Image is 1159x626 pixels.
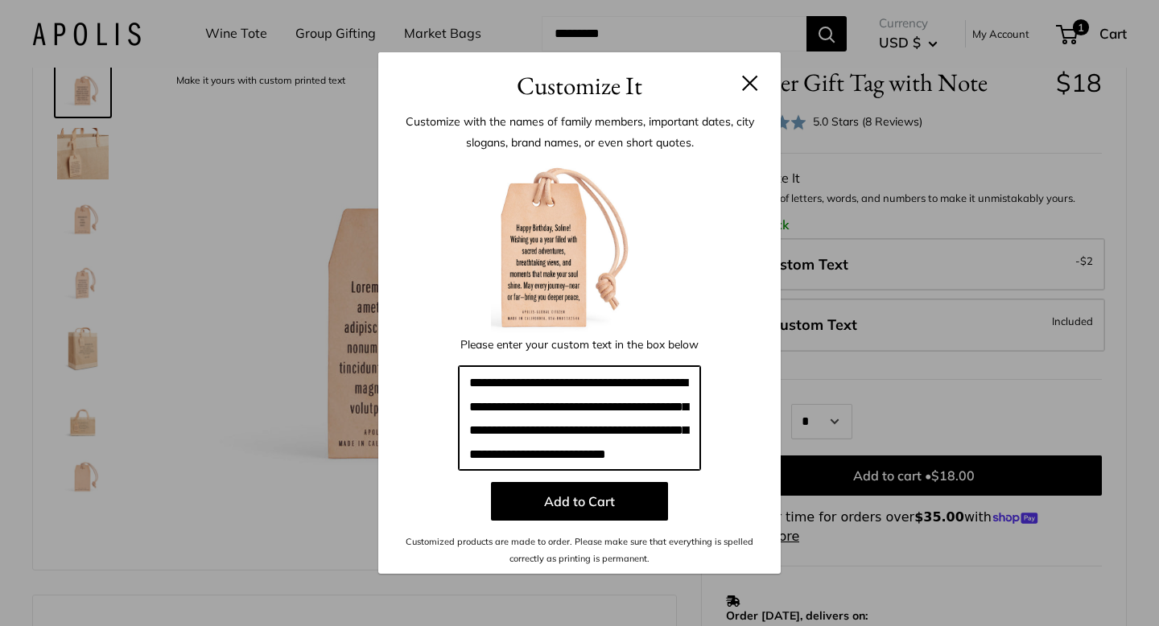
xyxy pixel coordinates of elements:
[402,111,757,153] p: Customize with the names of family members, important dates, city slogans, brand names, or even s...
[459,334,700,355] p: Please enter your custom text in the box below
[491,482,668,521] button: Add to Cart
[491,157,668,334] img: customizer-prod
[402,67,757,105] h3: Customize It
[402,533,757,566] p: Customized products are made to order. Please make sure that everything is spelled correctly as p...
